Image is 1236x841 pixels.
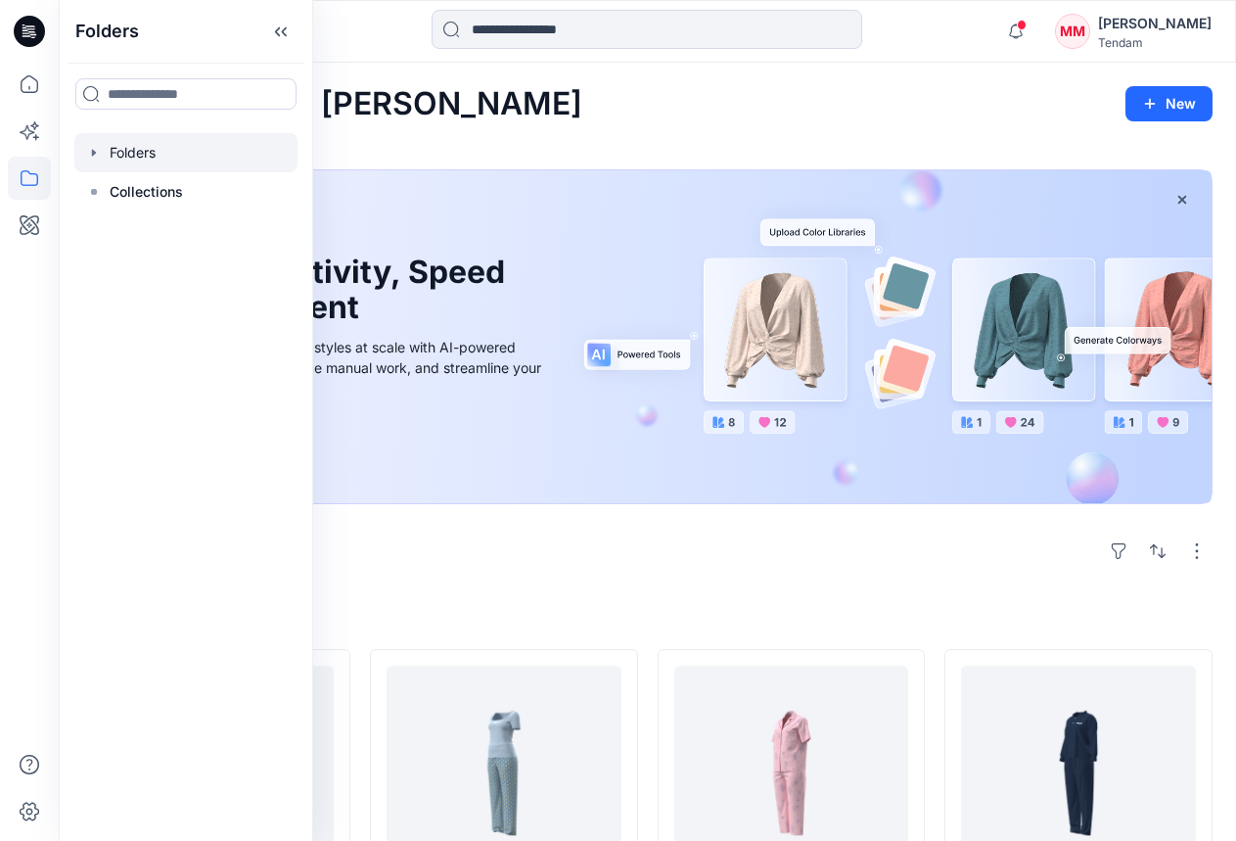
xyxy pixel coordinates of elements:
div: Tendam [1098,35,1212,50]
div: [PERSON_NAME] [1098,12,1212,35]
p: Collections [110,180,183,204]
h2: Welcome back, [PERSON_NAME] [82,86,582,122]
div: Explore ideas faster and recolor styles at scale with AI-powered tools that boost creativity, red... [107,337,547,398]
button: New [1125,86,1213,121]
h4: Styles [82,606,1213,630]
a: Discover more [107,422,547,461]
div: MM [1055,14,1090,49]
